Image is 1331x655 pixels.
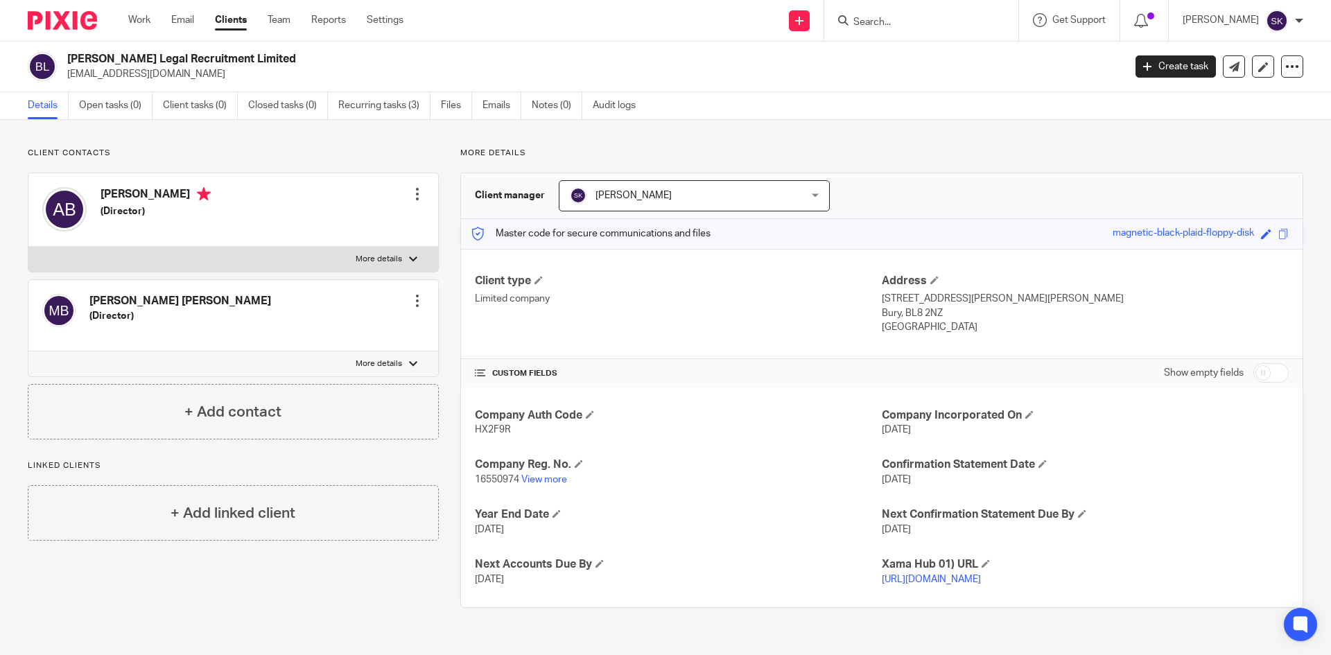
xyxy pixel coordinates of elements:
h4: Xama Hub 01) URL [882,557,1289,572]
img: svg%3E [28,52,57,81]
a: Work [128,13,150,27]
i: Primary [197,187,211,201]
img: Pixie [28,11,97,30]
h4: Company Auth Code [475,408,882,423]
span: 16550974 [475,475,519,484]
span: HX2F9R [475,425,511,435]
h4: CUSTOM FIELDS [475,368,882,379]
h4: Next Accounts Due By [475,557,882,572]
span: [PERSON_NAME] [595,191,672,200]
a: Recurring tasks (3) [338,92,430,119]
a: Open tasks (0) [79,92,153,119]
p: [GEOGRAPHIC_DATA] [882,320,1289,334]
p: More details [356,254,402,265]
p: [PERSON_NAME] [1183,13,1259,27]
a: Closed tasks (0) [248,92,328,119]
p: Client contacts [28,148,439,159]
h4: Company Reg. No. [475,457,882,472]
p: Limited company [475,292,882,306]
img: svg%3E [570,187,586,204]
img: svg%3E [42,294,76,327]
h5: (Director) [89,309,271,323]
a: View more [521,475,567,484]
h4: [PERSON_NAME] [101,187,211,204]
a: Reports [311,13,346,27]
p: Linked clients [28,460,439,471]
a: Details [28,92,69,119]
span: Get Support [1052,15,1106,25]
h3: Client manager [475,189,545,202]
h4: Next Confirmation Statement Due By [882,507,1289,522]
p: [STREET_ADDRESS][PERSON_NAME][PERSON_NAME] [882,292,1289,306]
a: Client tasks (0) [163,92,238,119]
a: [URL][DOMAIN_NAME] [882,575,981,584]
a: Audit logs [593,92,646,119]
input: Search [852,17,977,29]
img: svg%3E [42,187,87,232]
a: Email [171,13,194,27]
div: magnetic-black-plaid-floppy-disk [1113,226,1254,242]
h2: [PERSON_NAME] Legal Recruitment Limited [67,52,905,67]
h4: + Add contact [184,401,281,423]
h4: Year End Date [475,507,882,522]
h4: Confirmation Statement Date [882,457,1289,472]
a: Team [268,13,290,27]
p: More details [356,358,402,369]
a: Clients [215,13,247,27]
a: Create task [1136,55,1216,78]
h4: + Add linked client [171,503,295,524]
a: Files [441,92,472,119]
a: Notes (0) [532,92,582,119]
h4: Address [882,274,1289,288]
p: Bury, BL8 2NZ [882,306,1289,320]
p: More details [460,148,1303,159]
p: [EMAIL_ADDRESS][DOMAIN_NAME] [67,67,1115,81]
p: Master code for secure communications and files [471,227,711,241]
span: [DATE] [882,425,911,435]
h4: [PERSON_NAME] [PERSON_NAME] [89,294,271,308]
span: [DATE] [475,525,504,534]
span: [DATE] [882,525,911,534]
a: Emails [482,92,521,119]
label: Show empty fields [1164,366,1244,380]
span: [DATE] [475,575,504,584]
h4: Company Incorporated On [882,408,1289,423]
span: [DATE] [882,475,911,484]
h5: (Director) [101,204,211,218]
h4: Client type [475,274,882,288]
img: svg%3E [1266,10,1288,32]
a: Settings [367,13,403,27]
